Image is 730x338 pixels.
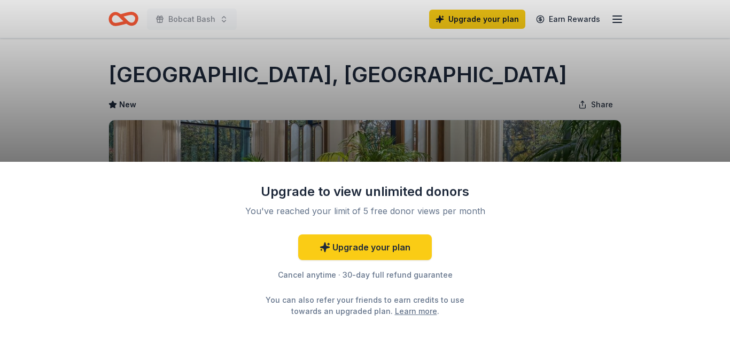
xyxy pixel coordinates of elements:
[226,183,504,200] div: Upgrade to view unlimited donors
[239,205,491,217] div: You've reached your limit of 5 free donor views per month
[226,269,504,281] div: Cancel anytime · 30-day full refund guarantee
[256,294,474,317] div: You can also refer your friends to earn credits to use towards an upgraded plan. .
[395,305,437,317] a: Learn more
[298,234,432,260] a: Upgrade your plan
